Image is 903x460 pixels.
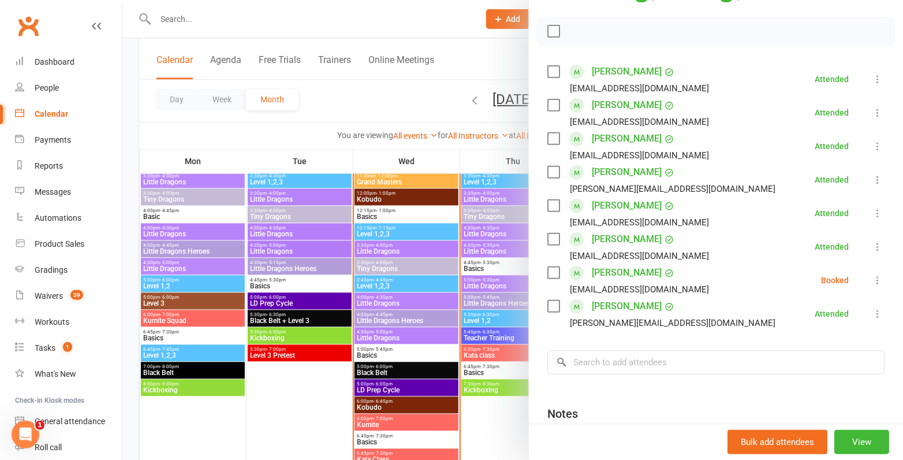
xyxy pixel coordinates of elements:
div: Calendar [35,109,68,118]
a: [PERSON_NAME] [592,297,662,316]
a: Reports [15,153,122,179]
div: [EMAIL_ADDRESS][DOMAIN_NAME] [570,114,709,129]
div: Gradings [35,265,68,274]
a: [PERSON_NAME] [592,163,662,181]
div: [EMAIL_ADDRESS][DOMAIN_NAME] [570,81,709,96]
div: Payments [35,135,71,144]
div: Product Sales [35,239,84,248]
a: Workouts [15,309,122,335]
div: Tasks [35,343,55,353]
div: Attended [815,310,849,318]
a: Product Sales [15,231,122,257]
a: Tasks 1 [15,335,122,361]
div: [PERSON_NAME][EMAIL_ADDRESS][DOMAIN_NAME] [570,316,775,331]
div: Notes [547,406,578,422]
div: Waivers [35,291,63,301]
a: [PERSON_NAME] [592,96,662,114]
div: Automations [35,213,81,222]
div: Workouts [35,317,69,327]
div: [EMAIL_ADDRESS][DOMAIN_NAME] [570,215,709,230]
div: Booked [821,276,849,284]
div: Roll call [35,443,62,452]
div: Attended [815,109,849,117]
div: Messages [35,187,71,196]
div: Dashboard [35,57,74,66]
a: Automations [15,205,122,231]
a: [PERSON_NAME] [592,196,662,215]
a: General attendance kiosk mode [15,409,122,435]
a: Gradings [15,257,122,283]
button: Bulk add attendees [727,430,827,454]
div: [EMAIL_ADDRESS][DOMAIN_NAME] [570,282,709,297]
div: [EMAIL_ADDRESS][DOMAIN_NAME] [570,148,709,163]
iframe: Intercom live chat [12,421,39,448]
a: [PERSON_NAME] [592,264,662,282]
input: Search to add attendees [547,350,885,374]
div: [PERSON_NAME][EMAIL_ADDRESS][DOMAIN_NAME] [570,181,775,196]
div: Attended [815,142,849,150]
button: View [834,430,889,454]
a: [PERSON_NAME] [592,230,662,248]
a: What's New [15,361,122,387]
span: 1 [35,421,44,430]
a: Calendar [15,101,122,127]
a: Waivers 39 [15,283,122,309]
a: Dashboard [15,49,122,75]
div: [EMAIL_ADDRESS][DOMAIN_NAME] [570,248,709,264]
div: General attendance [35,417,105,426]
a: Payments [15,127,122,153]
a: [PERSON_NAME] [592,129,662,148]
div: Attended [815,209,849,217]
a: People [15,75,122,101]
a: [PERSON_NAME] [592,62,662,81]
a: Clubworx [14,12,43,40]
a: Messages [15,179,122,205]
span: 39 [70,290,83,300]
span: 1 [63,342,72,352]
div: Attended [815,243,849,251]
div: What's New [35,369,76,379]
div: Attended [815,75,849,83]
div: People [35,83,59,92]
div: Reports [35,161,63,170]
div: Attended [815,176,849,184]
